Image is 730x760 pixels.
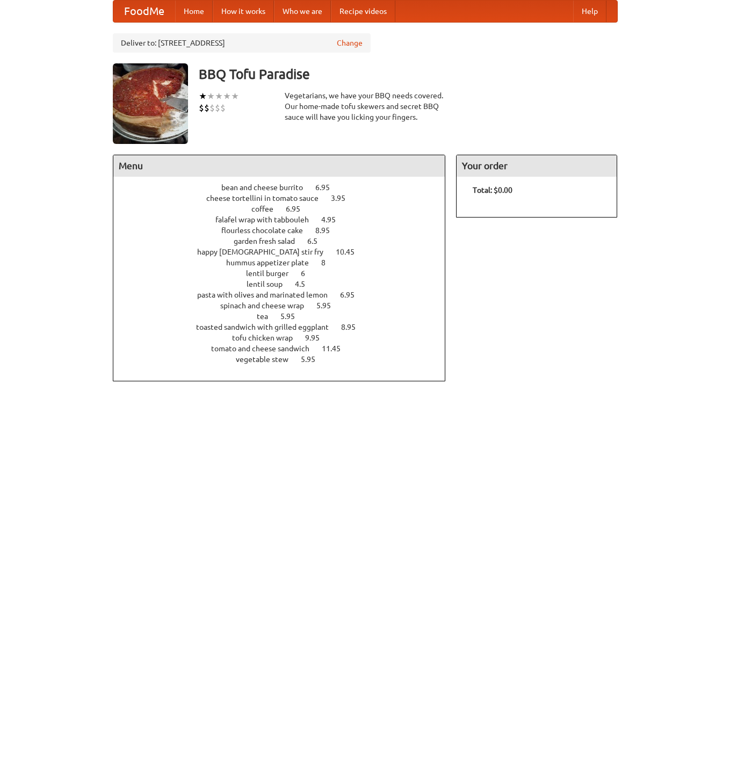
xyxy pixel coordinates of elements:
[331,1,395,22] a: Recipe videos
[199,63,618,85] h3: BBQ Tofu Paradise
[315,183,341,192] span: 6.95
[473,186,512,194] b: Total: $0.00
[196,323,375,331] a: toasted sandwich with grilled eggplant 8.95
[573,1,606,22] a: Help
[331,194,356,202] span: 3.95
[207,90,215,102] li: ★
[199,102,204,114] li: $
[221,226,350,235] a: flourless chocolate cake 8.95
[247,280,325,288] a: lentil soup 4.5
[196,323,339,331] span: toasted sandwich with grilled eggplant
[220,301,351,310] a: spinach and cheese wrap 5.95
[236,355,335,364] a: vegetable stew 5.95
[113,1,175,22] a: FoodMe
[232,334,339,342] a: tofu chicken wrap 9.95
[257,312,279,321] span: tea
[321,258,336,267] span: 8
[340,291,365,299] span: 6.95
[231,90,239,102] li: ★
[251,205,320,213] a: coffee 6.95
[197,291,374,299] a: pasta with olives and marinated lemon 6.95
[226,258,345,267] a: hummus appetizer plate 8
[199,90,207,102] li: ★
[234,237,337,245] a: garden fresh salad 6.5
[113,33,371,53] div: Deliver to: [STREET_ADDRESS]
[322,344,351,353] span: 11.45
[280,312,306,321] span: 5.95
[215,215,356,224] a: falafel wrap with tabbouleh 4.95
[305,334,330,342] span: 9.95
[285,90,446,122] div: Vegetarians, we have your BBQ needs covered. Our home-made tofu skewers and secret BBQ sauce will...
[321,215,346,224] span: 4.95
[197,248,334,256] span: happy [DEMOGRAPHIC_DATA] stir fry
[209,102,215,114] li: $
[204,102,209,114] li: $
[197,248,374,256] a: happy [DEMOGRAPHIC_DATA] stir fry 10.45
[307,237,328,245] span: 6.5
[221,183,350,192] a: bean and cheese burrito 6.95
[286,205,311,213] span: 6.95
[221,183,314,192] span: bean and cheese burrito
[175,1,213,22] a: Home
[246,269,299,278] span: lentil burger
[341,323,366,331] span: 8.95
[226,258,320,267] span: hummus appetizer plate
[113,155,445,177] h4: Menu
[221,226,314,235] span: flourless chocolate cake
[211,344,360,353] a: tomato and cheese sandwich 11.45
[251,205,284,213] span: coffee
[457,155,617,177] h4: Your order
[246,269,325,278] a: lentil burger 6
[232,334,303,342] span: tofu chicken wrap
[236,355,299,364] span: vegetable stew
[220,301,315,310] span: spinach and cheese wrap
[301,269,316,278] span: 6
[337,38,363,48] a: Change
[211,344,320,353] span: tomato and cheese sandwich
[215,90,223,102] li: ★
[220,102,226,114] li: $
[295,280,316,288] span: 4.5
[336,248,365,256] span: 10.45
[206,194,365,202] a: cheese tortellini in tomato sauce 3.95
[215,102,220,114] li: $
[316,301,342,310] span: 5.95
[223,90,231,102] li: ★
[215,215,320,224] span: falafel wrap with tabbouleh
[301,355,326,364] span: 5.95
[247,280,293,288] span: lentil soup
[197,291,338,299] span: pasta with olives and marinated lemon
[206,194,329,202] span: cheese tortellini in tomato sauce
[113,63,188,144] img: angular.jpg
[274,1,331,22] a: Who we are
[315,226,341,235] span: 8.95
[234,237,306,245] span: garden fresh salad
[257,312,315,321] a: tea 5.95
[213,1,274,22] a: How it works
